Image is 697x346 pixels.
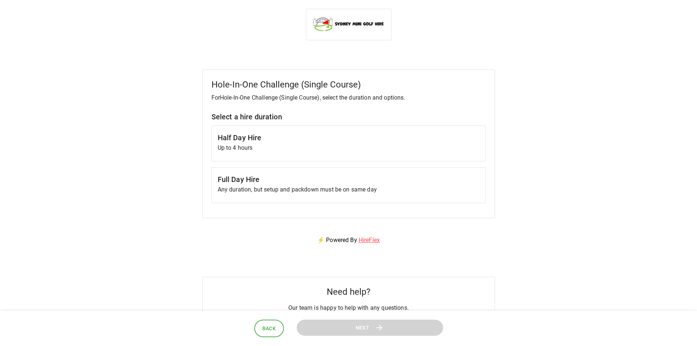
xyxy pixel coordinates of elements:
[211,79,486,90] h5: Hole-In-One Challenge (Single Course)
[312,15,385,33] img: Sydney Mini Golf Hire logo
[308,227,389,253] p: ⚡ Powered By
[297,320,443,336] button: Next
[254,320,284,338] button: Back
[262,324,276,333] span: Back
[327,286,370,298] h5: Need help?
[218,132,480,144] h6: Half Day Hire
[218,144,480,152] p: Up to 4 hours
[211,111,486,123] h6: Select a hire duration
[356,323,370,332] span: Next
[288,304,409,312] p: Our team is happy to help with any questions.
[218,185,480,194] p: Any duration, but setup and packdown must be on same day
[211,93,486,102] p: For Hole-In-One Challenge (Single Course) , select the duration and options.
[359,237,380,243] a: HireFlex
[218,174,480,185] h6: Full Day Hire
